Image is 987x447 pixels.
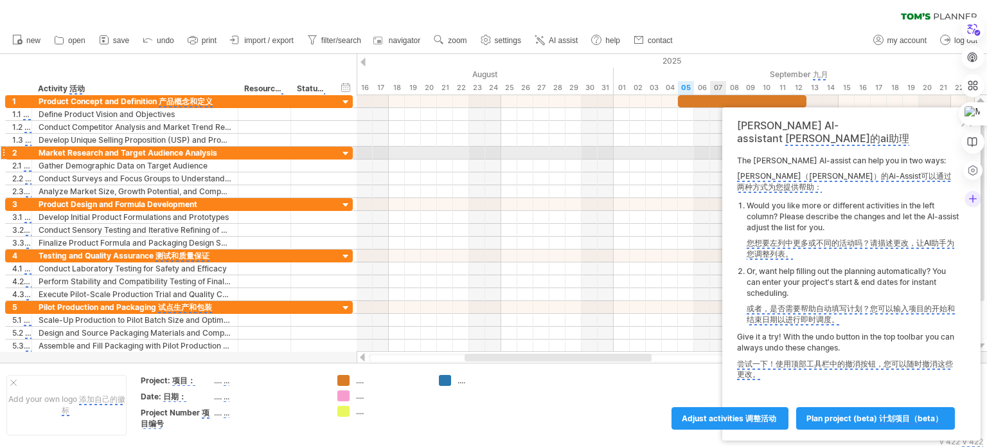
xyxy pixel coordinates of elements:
div: Monday, 1 September 2025 [614,81,630,95]
div: Thursday, 28 August 2025 [549,81,565,95]
a: open [51,32,89,49]
monica-translate-translate: 项目： [172,376,195,387]
span: filter/search [321,36,361,45]
monica-translate-translate: 地位 [324,84,339,95]
monica-translate-origin-text: 2.1 [12,161,22,170]
monica-translate-origin-text: Date: [141,392,161,401]
div: Saturday, 16 August 2025 [357,81,373,95]
monica-translate-origin-text: Conduct Surveys and Focus Groups to Understand Customer Needs [39,174,289,183]
monica-translate-origin-text: Market Research and Target Audience Analysis [39,148,217,158]
monica-translate-origin-text: Resource [244,84,281,93]
monica-translate-origin-text: Would you like more or different activities in the left column? Please describe the changes and l... [747,201,959,232]
monica-translate-translate: 计划项目（Beta） [879,414,943,424]
monica-translate-origin-text: Design and Source Packaging Materials and Components [39,328,249,338]
monica-translate-origin-text: 5.2 [12,328,23,338]
monica-translate-origin-text: 2.2 [12,174,23,183]
a: settings [477,32,525,49]
monica-translate-origin-text: The [PERSON_NAME] AI-assist can help you in two ways: [737,156,946,165]
monica-translate-origin-text: Develop Unique Selling Proposition (USP) and Product Positioning Statement [39,135,319,145]
monica-translate-origin-text: Define Product Vision and Objectives [39,109,175,119]
monica-translate-translate: 试点生产和包装 [158,302,212,313]
div: Monday, 25 August 2025 [501,81,517,95]
monica-translate-origin-text: Product Concept and Definition [39,96,157,106]
div: 5 [12,301,31,313]
div: 2 [12,147,31,159]
div: Wednesday, 3 September 2025 [646,81,662,95]
monica-translate-translate: 或者，是否需要帮助自动填写计划？您可以输入项目的开始和结束日期以进行即时调度。 [747,304,955,325]
div: Tuesday, 2 September 2025 [630,81,646,95]
span: print [202,36,217,45]
div: Sunday, 7 September 2025 [710,81,726,95]
monica-translate-origin-text: .... [214,392,222,401]
monica-translate-origin-text: 4.3 [12,289,31,299]
span: open [68,36,85,45]
div: Tuesday, 26 August 2025 [517,81,533,95]
monica-translate-origin-text: Product Design and Formula Development [39,199,197,209]
monica-translate-origin-text: Analyze Market Size, Growth Potential, and Competitive Landscape [39,187,286,196]
monica-translate-origin-text: 5.3 [12,341,30,351]
a: log out [937,32,981,49]
div: 1 [12,95,31,107]
monica-translate-origin-text: Conduct Laboratory Testing for Safety and Efficacy [39,264,227,273]
monica-translate-origin-text: Project: [141,376,170,385]
monica-translate-origin-text: September [770,69,811,79]
span: settings [495,36,521,45]
div: Monday, 8 September 2025 [726,81,742,95]
div: Sunday, 24 August 2025 [485,81,501,95]
monica-translate-origin-text: Or, want help filling out the planning automatically? You can enter your project's start & end da... [747,266,946,298]
monica-translate-translate: 您想要左列中更多或不同的活动吗？请描述更改，让AI助手为您调整列表。 [747,238,954,260]
monica-translate-origin-text: Adjust activities [682,414,743,423]
monica-translate-origin-text: Add your own logo [8,394,77,404]
monica-translate-origin-text: plan project (beta) [806,414,877,423]
monica-translate-origin-text: Give it a try! With the undo button in the top toolbar you can always undo these changes. [737,332,954,352]
monica-translate-translate: 添加自己的徽标 [62,394,125,416]
monica-translate-translate: ... [224,408,229,419]
monica-translate-origin-text: 4.2 [12,277,30,286]
monica-translate-origin-text: August [472,69,497,79]
span: import / export [244,36,294,45]
div: Wednesday, 27 August 2025 [533,81,549,95]
a: new [9,32,44,49]
div: Sunday, 21 September 2025 [935,81,951,95]
monica-translate-translate: 产品概念和定义 [159,96,213,107]
monica-translate-origin-text: 3.1 [12,212,22,222]
div: Wednesday, 17 September 2025 [871,81,887,95]
div: 4 [12,250,31,262]
div: Wednesday, 10 September 2025 [758,81,774,95]
a: plan project (beta) 计划项目（Beta） [796,407,955,430]
a: Adjust activities 调整活动 [671,407,788,430]
monica-translate-origin-text: 4.1 [12,264,22,273]
a: filter/search [304,32,365,49]
span: my account [887,36,927,45]
div: Monday, 15 September 2025 [839,81,855,95]
a: AI assist [531,32,582,49]
div: .... [356,406,426,417]
monica-translate-origin-text: .... [214,408,222,417]
monica-translate-origin-text: Assemble and Fill Packaging with Pilot Production Batch [39,341,244,351]
monica-translate-translate: ... [224,376,229,387]
div: Tuesday, 19 August 2025 [405,81,421,95]
div: 3 [12,198,31,210]
div: Thursday, 21 August 2025 [437,81,453,95]
span: undo [157,36,174,45]
div: Thursday, 4 September 2025 [662,81,678,95]
monica-translate-origin-text: Pilot Production and Packaging [39,302,156,312]
div: Sunday, 14 September 2025 [822,81,839,95]
span: new [26,36,40,45]
span: AI assist [549,36,578,45]
monica-translate-origin-text: Develop Initial Product Formulations and Prototypes [39,212,229,222]
monica-translate-origin-text: Project Number [141,408,200,417]
monica-translate-origin-text: Testing and Quality Assurance [39,251,154,260]
div: Friday, 19 September 2025 [903,81,919,95]
monica-translate-translate: 项目编号 [141,408,209,430]
monica-translate-origin-text: v 422 [939,437,960,446]
monica-translate-origin-text: Gather Demographic Data on Target Audience [39,161,208,170]
monica-translate-translate: 尝试一下！使用顶部工具栏中的撤消按钮，您可以随时撤消这些更改。 [737,359,953,381]
a: contact [630,32,677,49]
div: .... [458,375,528,386]
monica-translate-translate: 测试和质量保证 [156,251,209,262]
a: help [588,32,624,49]
div: .... [356,390,426,401]
monica-translate-translate: 调整活动 [745,414,776,424]
div: Friday, 29 August 2025 [565,81,582,95]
